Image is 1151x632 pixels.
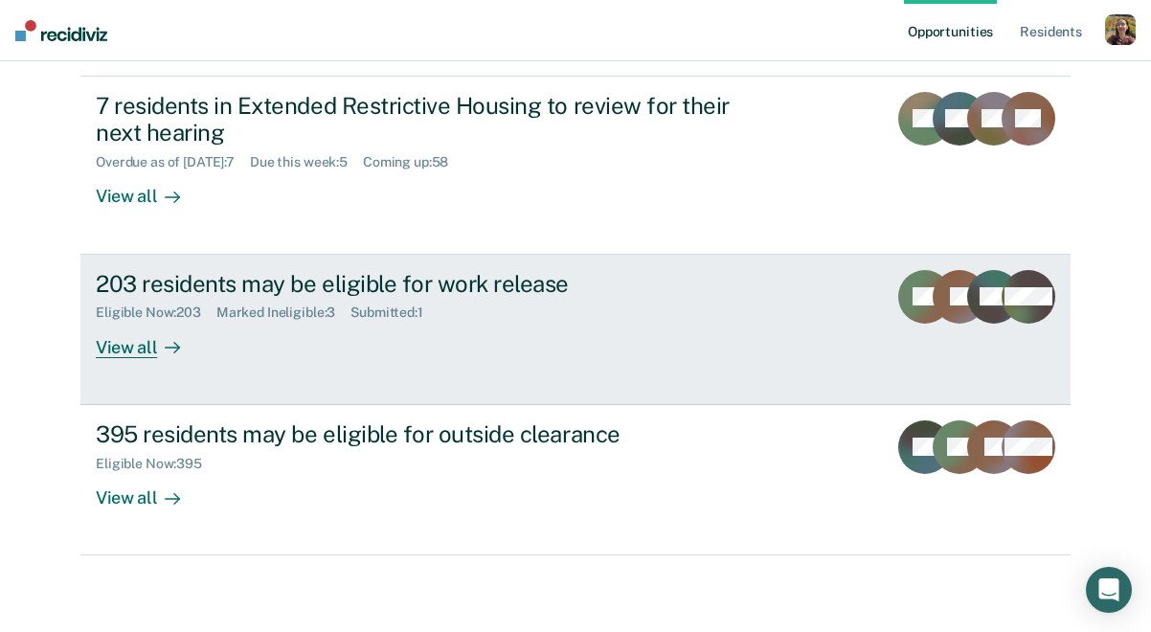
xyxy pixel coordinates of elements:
[80,405,1071,555] a: 395 residents may be eligible for outside clearanceEligible Now:395View all
[96,471,203,508] div: View all
[96,456,217,472] div: Eligible Now : 395
[363,154,463,170] div: Coming up : 58
[96,92,768,147] div: 7 residents in Extended Restrictive Housing to review for their next hearing
[96,270,768,298] div: 203 residents may be eligible for work release
[80,255,1071,405] a: 203 residents may be eligible for work releaseEligible Now:203Marked Ineligible:3Submitted:1View all
[1086,567,1132,613] div: Open Intercom Messenger
[216,305,350,321] div: Marked Ineligible : 3
[96,305,216,321] div: Eligible Now : 203
[15,20,107,41] img: Recidiviz
[350,305,439,321] div: Submitted : 1
[250,154,363,170] div: Due this week : 5
[96,170,203,208] div: View all
[96,420,768,448] div: 395 residents may be eligible for outside clearance
[96,154,250,170] div: Overdue as of [DATE] : 7
[96,321,203,358] div: View all
[80,77,1071,255] a: 7 residents in Extended Restrictive Housing to review for their next hearingOverdue as of [DATE]:...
